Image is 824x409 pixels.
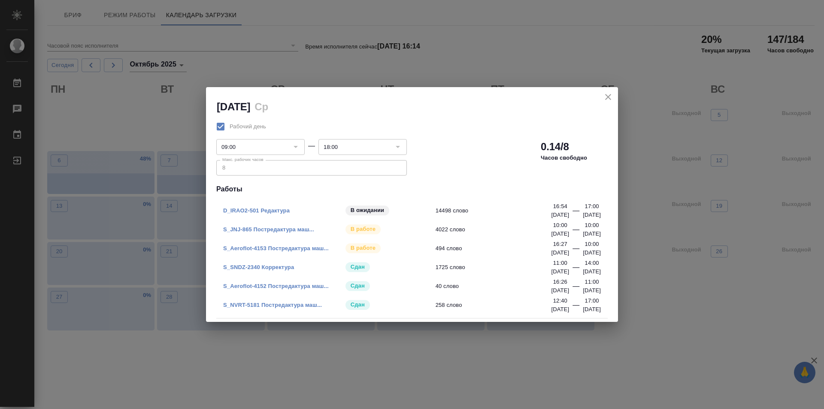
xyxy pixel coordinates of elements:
[541,154,587,162] p: Часов свободно
[351,225,376,233] p: В работе
[351,263,365,271] p: Сдан
[573,224,579,238] div: —
[541,140,569,154] h2: 0.14/8
[585,202,599,211] p: 17:00
[585,221,599,230] p: 10:00
[585,278,599,286] p: 11:00
[583,305,601,314] p: [DATE]
[551,230,569,238] p: [DATE]
[217,101,250,112] h2: [DATE]
[216,184,608,194] h4: Работы
[585,240,599,248] p: 10:00
[602,91,615,103] button: close
[583,211,601,219] p: [DATE]
[308,141,315,151] div: —
[351,300,365,309] p: Сдан
[585,297,599,305] p: 17:00
[230,122,266,131] span: Рабочий день
[351,206,385,215] p: В ожидании
[583,267,601,276] p: [DATE]
[573,262,579,276] div: —
[436,206,557,215] span: 14498 слово
[223,245,329,251] a: S_Aeroflot-4153 Постредактура маш...
[223,302,322,308] a: S_NVRT-5181 Постредактура маш...
[553,259,567,267] p: 11:00
[583,230,601,238] p: [DATE]
[573,300,579,314] div: —
[223,226,314,233] a: S_JNJ-865 Постредактура маш...
[223,207,290,214] a: D_IRAO2-501 Редактура
[551,248,569,257] p: [DATE]
[551,267,569,276] p: [DATE]
[436,225,557,234] span: 4022 слово
[553,297,567,305] p: 12:40
[573,281,579,295] div: —
[223,283,329,289] a: S_Aeroflot-4152 Постредактура маш...
[436,282,557,291] span: 40 слово
[553,278,567,286] p: 16:26
[573,206,579,219] div: —
[351,244,376,252] p: В работе
[585,259,599,267] p: 14:00
[553,202,567,211] p: 16:54
[351,282,365,290] p: Сдан
[551,286,569,295] p: [DATE]
[436,244,557,253] span: 494 слово
[551,305,569,314] p: [DATE]
[553,240,567,248] p: 16:27
[551,211,569,219] p: [DATE]
[436,263,557,272] span: 1725 слово
[583,248,601,257] p: [DATE]
[553,221,567,230] p: 10:00
[583,286,601,295] p: [DATE]
[223,264,294,270] a: S_SNDZ-2340 Корректура
[254,101,268,112] h2: Ср
[436,301,557,309] span: 258 слово
[573,243,579,257] div: —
